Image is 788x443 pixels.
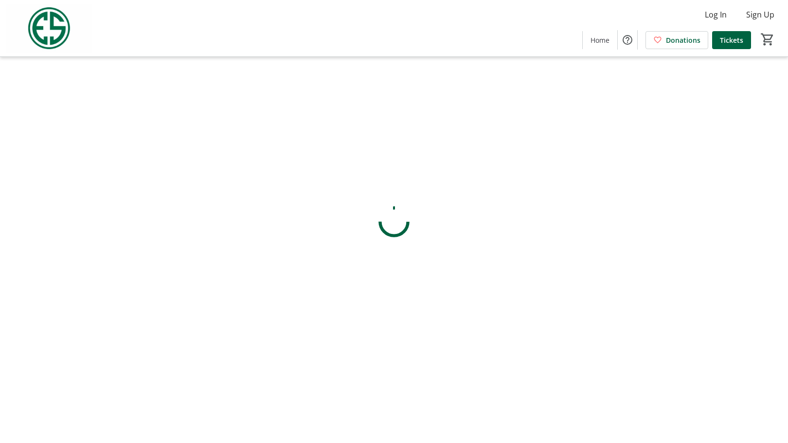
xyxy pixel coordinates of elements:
[618,30,637,50] button: Help
[720,35,743,45] span: Tickets
[759,31,776,48] button: Cart
[738,7,782,22] button: Sign Up
[645,31,708,49] a: Donations
[705,9,727,20] span: Log In
[697,7,734,22] button: Log In
[583,31,617,49] a: Home
[6,4,92,53] img: Evans Scholars Foundation's Logo
[712,31,751,49] a: Tickets
[666,35,700,45] span: Donations
[746,9,774,20] span: Sign Up
[591,35,609,45] span: Home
